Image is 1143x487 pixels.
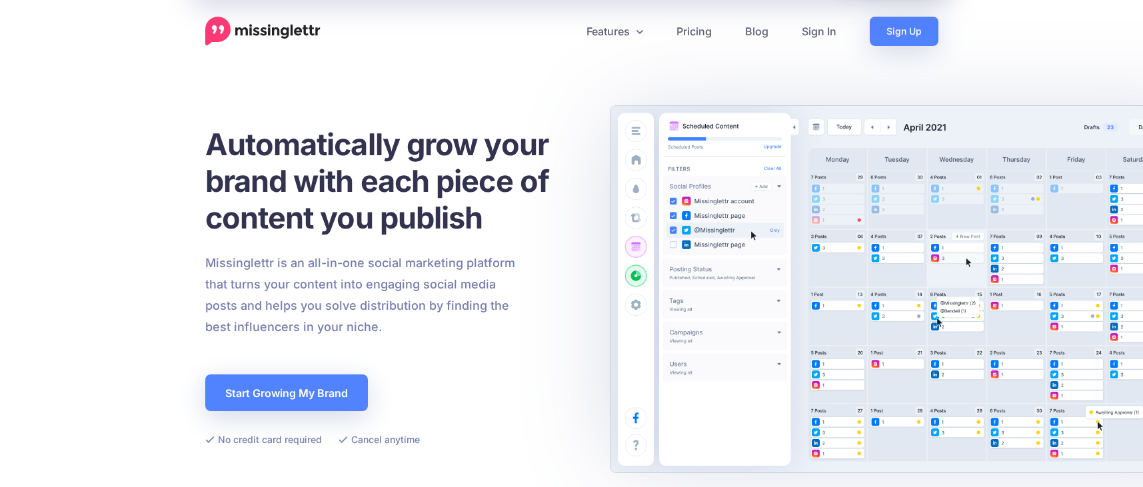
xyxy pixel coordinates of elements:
a: Pricing [660,17,728,46]
li: No credit card required [205,431,322,448]
h1: Automatically grow your brand with each piece of content you publish [205,126,582,236]
a: Sign Up [870,17,938,46]
a: Start Growing My Brand [205,374,368,411]
li: Cancel anytime [339,431,420,448]
a: Home [205,17,321,46]
p: Missinglettr is an all-in-one social marketing platform that turns your content into engaging soc... [205,252,516,338]
a: Features [570,17,660,46]
a: Blog [728,17,785,46]
a: Sign In [785,17,853,46]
